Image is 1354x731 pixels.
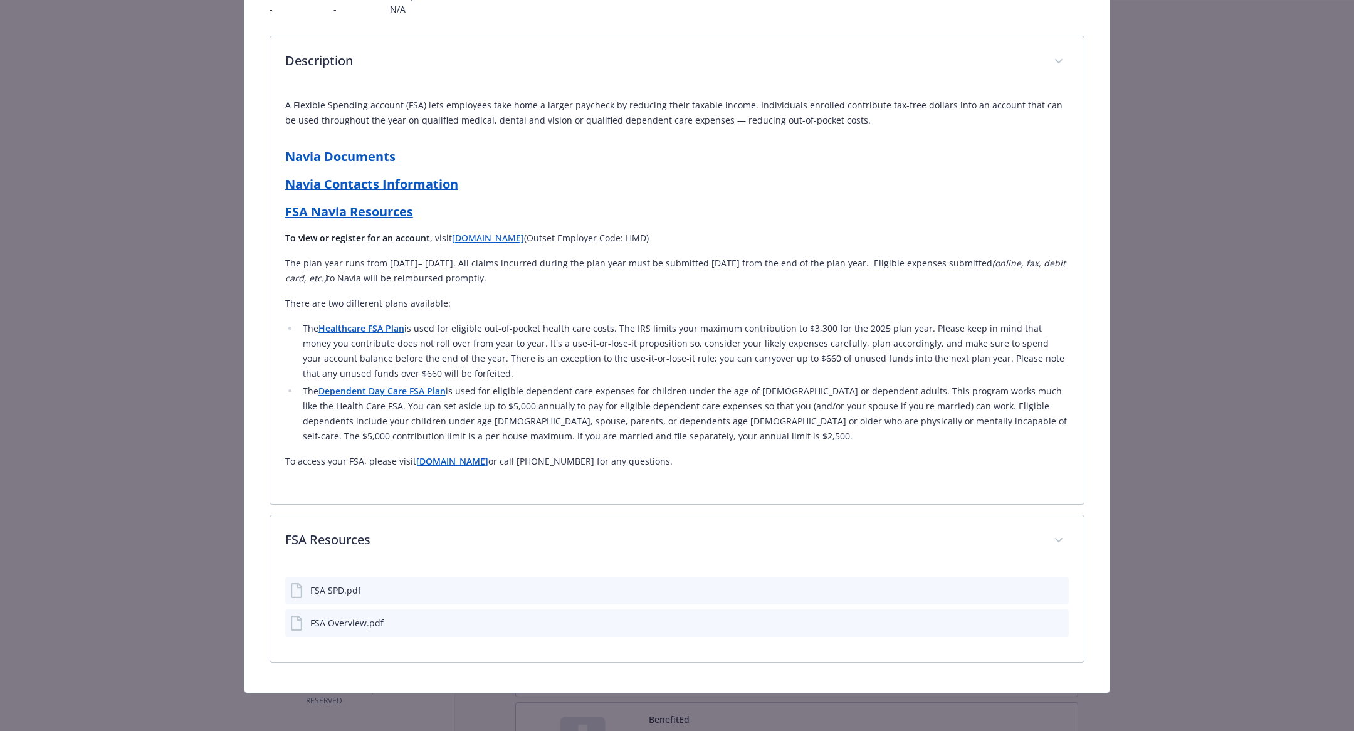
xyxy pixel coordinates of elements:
[1032,584,1042,597] button: download file
[318,385,446,397] a: Dependent Day Care FSA Plan
[285,530,1039,549] p: FSA Resources
[299,321,1069,381] li: The is used for eligible out-of-pocket health care costs. The IRS limits your maximum contributio...
[310,584,361,597] div: FSA SPD.pdf
[299,384,1069,444] li: The is used for eligible dependent care expenses for children under the age of [DEMOGRAPHIC_DATA]...
[285,296,1069,311] p: There are two different plans available:
[285,232,430,244] strong: To view or register for an account
[270,88,1084,504] div: Description
[285,176,458,192] a: Navia Contacts Information
[310,616,384,629] div: FSA Overview.pdf
[1052,616,1064,629] button: preview file
[270,36,1084,88] div: Description
[333,3,360,16] p: -
[285,257,1066,284] em: (online, fax, debit card, etc.)
[285,98,1069,128] p: A Flexible Spending account (FSA) lets employees take home a larger paycheck by reducing their ta...
[452,232,524,244] a: [DOMAIN_NAME]
[270,515,1084,567] div: FSA Resources
[390,3,453,16] p: N/A
[270,567,1084,662] div: FSA Resources
[1052,584,1064,597] button: preview file
[285,148,396,165] a: Navia Documents
[270,3,303,16] p: -
[285,51,1039,70] p: Description
[285,256,1069,286] p: The plan year runs from [DATE]– [DATE]. All claims incurred during the plan year must be submitte...
[285,231,1069,246] p: , visit (Outset Employer Code: HMD)
[318,322,404,334] a: Healthcare FSA Plan
[416,455,488,467] a: [DOMAIN_NAME]
[1032,616,1042,629] button: download file
[285,203,413,220] a: FSA Navia Resources
[285,454,1069,469] p: To access your FSA, please visit or call [PHONE_NUMBER] for any questions.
